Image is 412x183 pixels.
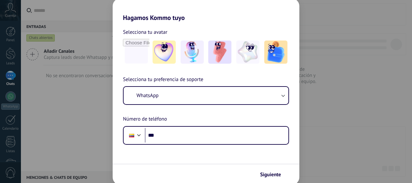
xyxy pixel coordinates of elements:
span: Siguiente [260,172,281,177]
img: -3.jpeg [208,41,231,64]
div: Colombia: + 57 [126,129,138,142]
button: Siguiente [257,169,290,180]
span: Número de teléfono [123,115,167,124]
img: -5.jpeg [264,41,287,64]
span: WhatsApp [136,92,159,99]
img: -2.jpeg [181,41,204,64]
span: Selecciona tu preferencia de soporte [123,76,203,84]
img: -1.jpeg [153,41,176,64]
button: WhatsApp [124,87,288,104]
img: -4.jpeg [236,41,259,64]
span: Selecciona tu avatar [123,28,167,36]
